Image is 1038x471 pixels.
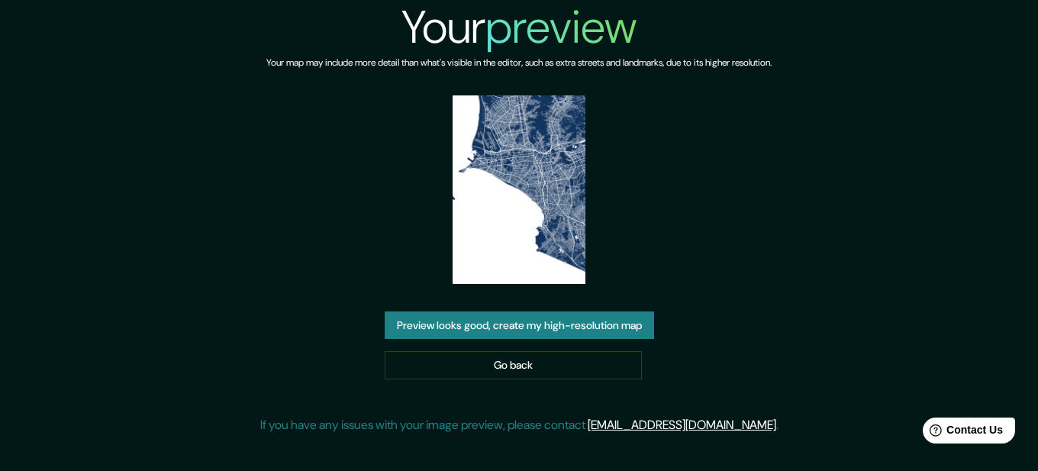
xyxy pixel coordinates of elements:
[385,351,642,379] a: Go back
[260,416,778,434] p: If you have any issues with your image preview, please contact .
[453,95,586,284] img: created-map-preview
[588,417,776,433] a: [EMAIL_ADDRESS][DOMAIN_NAME]
[266,55,772,71] h6: Your map may include more detail than what's visible in the editor, such as extra streets and lan...
[902,411,1021,454] iframe: Help widget launcher
[385,311,654,340] button: Preview looks good, create my high-resolution map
